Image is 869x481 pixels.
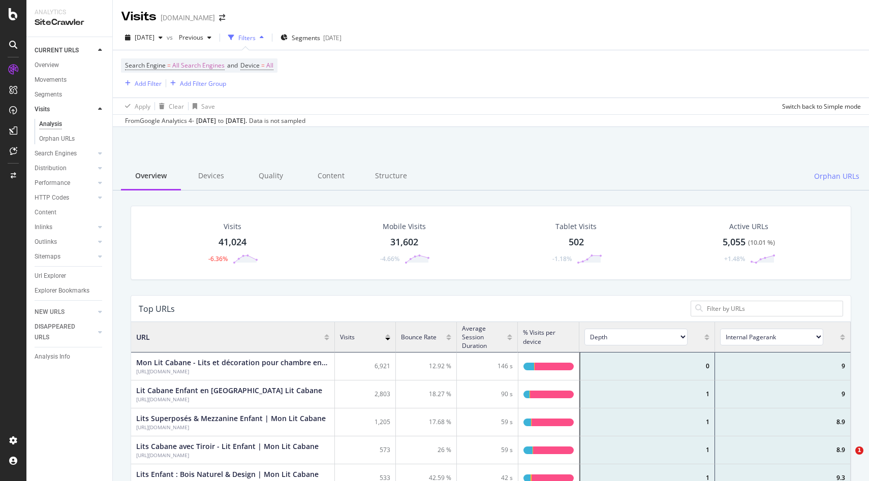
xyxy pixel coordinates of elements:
div: 502 [569,236,584,249]
div: [DATE] [196,116,216,125]
span: All Search Engines [172,58,225,73]
span: vs [167,33,175,42]
span: % Visits per device [523,328,568,345]
span: 2025 Aug. 23rd [135,33,154,42]
div: Analytics [35,8,104,17]
div: Lit Cabane Enfant en Bois - Mon Lit Cabane [136,396,322,403]
div: Mobile Visits [383,221,426,232]
input: Filter by URLs [706,304,839,313]
a: Inlinks [35,222,95,233]
div: Sitemaps [35,251,60,262]
span: = [261,61,265,70]
span: Search Engine [125,61,166,70]
a: Url Explorer [35,271,105,281]
div: Content [301,163,361,190]
span: [object Object] [584,329,699,345]
div: Movements [35,75,67,85]
div: Url Explorer [35,271,66,281]
div: Quality [241,163,301,190]
div: 0 [579,352,715,380]
button: Add Filter Group [166,77,226,89]
div: 1 [579,380,715,408]
div: -6.36% [208,254,228,263]
div: 573 [335,436,396,464]
div: [DATE] . [226,116,247,125]
div: Switch back to Simple mode [782,102,861,111]
div: Save [201,102,215,111]
div: 9 [715,352,851,380]
a: Movements [35,75,105,85]
div: Outlinks [35,237,57,247]
div: Mon Lit Cabane - Lits et décoration pour chambre enfant [136,358,329,368]
div: -1.18% [552,254,572,263]
div: 1 [579,408,715,436]
div: 90 s [457,380,518,408]
div: Mon Lit Cabane - Lits et décoration pour chambre enfant [136,368,329,375]
div: Distribution [35,163,67,174]
div: Lit Cabane Enfant en Bois - Mon Lit Cabane [136,386,322,396]
div: Devices [181,163,241,190]
div: 8.9 [715,408,851,436]
div: Content [35,207,56,218]
button: Save [189,98,215,114]
div: Lits Cabane avec Tiroir - Lit Enfant | Mon Lit Cabane [136,452,319,459]
div: Visits [224,221,241,232]
a: Search Engines [35,148,95,159]
a: Explorer Bookmarks [35,285,105,296]
button: Clear [155,98,184,114]
div: [DOMAIN_NAME] [161,13,215,23]
div: ( 10.01 % ) [748,238,775,247]
div: Lits Enfant : Bois Naturel & Design | Mon Lit Cabane [136,469,319,479]
div: Filters [238,34,256,42]
div: 59 s [457,408,518,436]
div: SiteCrawler [35,17,104,28]
span: 1 [855,446,863,455]
a: Content [35,207,105,218]
div: From Google Analytics 4 - to Data is not sampled [125,116,305,125]
div: Inlinks [35,222,52,233]
div: Tablet Visits [555,221,597,232]
div: Orphan URLs [39,134,75,144]
button: Add Filter [121,77,162,89]
button: Segments[DATE] [276,29,346,46]
div: Analysis Info [35,351,70,362]
div: Structure [361,163,421,190]
div: Overview [35,60,59,71]
a: DISAPPEARED URLS [35,322,95,343]
div: arrow-right-arrow-left [219,14,225,21]
span: Average Session Duration [462,324,502,350]
div: Visits [121,8,157,25]
div: Search Engines [35,148,77,159]
a: Segments [35,89,105,100]
div: Add Filter [135,79,162,88]
div: 1,205 [335,408,396,436]
span: Orphan URLs [814,171,859,181]
div: Lits Cabane avec Tiroir - Lit Enfant | Mon Lit Cabane [136,441,319,452]
span: Bounce Rate [401,333,437,341]
div: Apply [135,102,150,111]
a: CURRENT URLS [35,45,95,56]
div: CURRENT URLS [35,45,79,56]
span: Segments [292,34,320,42]
span: Visits [340,333,355,341]
div: HTTP Codes [35,193,69,203]
div: -4.66% [380,254,399,263]
a: Overview [35,60,105,71]
a: NEW URLS [35,307,95,317]
a: Sitemaps [35,251,95,262]
div: Explorer Bookmarks [35,285,89,296]
div: 146 s [457,352,518,380]
div: 18.27 % [396,380,457,408]
div: 17.68 % [396,408,457,436]
span: Active URLs [729,221,768,231]
div: 59 s [457,436,518,464]
div: NEW URLS [35,307,65,317]
div: +1.48% [724,254,745,263]
div: 2,803 [335,380,396,408]
span: = [167,61,171,70]
a: Outlinks [35,237,95,247]
button: Filters [224,29,268,46]
button: Switch back to Simple mode [778,98,861,114]
iframe: Intercom live chat [834,446,859,471]
div: Top URLs [139,304,175,314]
